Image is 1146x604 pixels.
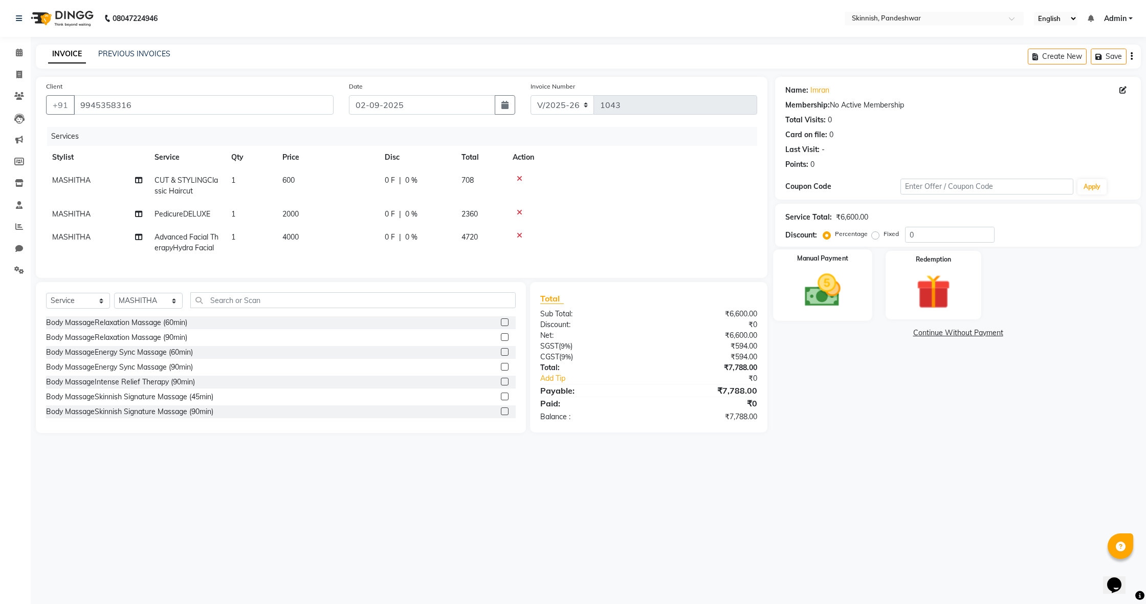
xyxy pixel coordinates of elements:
span: 0 % [405,209,417,220]
button: Save [1091,49,1127,64]
input: Search by Name/Mobile/Email/Code [74,95,334,115]
img: _cash.svg [794,270,852,311]
div: ₹6,600.00 [649,309,765,319]
span: 2360 [461,209,478,219]
div: Body MassageEnergy Sync Massage (60min) [46,347,193,358]
div: ₹0 [649,319,765,330]
div: ₹7,788.00 [649,362,765,373]
iframe: chat widget [1103,563,1136,594]
div: Net: [533,330,649,341]
div: ( ) [533,352,649,362]
div: No Active Membership [785,100,1131,111]
span: Admin [1104,13,1127,24]
div: Services [47,127,765,146]
span: 9% [561,342,570,350]
input: Search or Scan [190,292,516,308]
span: 2000 [282,209,299,219]
div: Sub Total: [533,309,649,319]
div: Card on file: [785,130,827,140]
th: Action [506,146,757,169]
th: Disc [379,146,455,169]
label: Invoice Number [531,82,575,91]
div: ₹7,788.00 [649,412,765,422]
b: 08047224946 [113,4,158,33]
div: ₹0 [668,373,765,384]
div: Body MassageSkinnish Signature Massage (90min) [46,406,213,417]
div: Points: [785,159,808,170]
span: 600 [282,176,295,185]
button: Apply [1077,179,1107,195]
div: ₹7,788.00 [649,384,765,397]
span: 4000 [282,232,299,242]
label: Fixed [884,229,899,239]
span: CGST [540,352,559,361]
button: Create New [1028,49,1087,64]
div: Last Visit: [785,144,820,155]
span: SGST [540,341,559,351]
div: Body MassageRelaxation Massage (60min) [46,317,187,328]
span: 9% [561,353,571,361]
div: Total: [533,362,649,373]
div: Name: [785,85,808,96]
span: 1 [231,232,235,242]
img: logo [26,4,96,33]
span: Total [540,293,564,304]
span: 1 [231,209,235,219]
th: Stylist [46,146,148,169]
div: Coupon Code [785,181,900,192]
span: MASHITHA [52,209,91,219]
div: Service Total: [785,212,832,223]
div: Body MassageEnergy Sync Massage (90min) [46,362,193,373]
th: Qty [225,146,276,169]
span: PedicureDELUXE [155,209,210,219]
div: Body MassageRelaxation Massage (90min) [46,332,187,343]
div: Body MassageSkinnish Signature Massage (45min) [46,392,213,402]
label: Client [46,82,62,91]
div: Total Visits: [785,115,826,125]
th: Price [276,146,379,169]
div: Discount: [785,230,817,241]
div: ₹594.00 [649,352,765,362]
span: 0 F [385,209,395,220]
span: MASHITHA [52,232,91,242]
a: PREVIOUS INVOICES [98,49,170,58]
div: 0 [828,115,832,125]
span: 0 F [385,175,395,186]
label: Redemption [916,255,951,264]
div: ₹6,600.00 [649,330,765,341]
th: Total [455,146,506,169]
div: - [822,144,825,155]
span: MASHITHA [52,176,91,185]
label: Date [349,82,363,91]
span: 4720 [461,232,478,242]
span: CUT & STYLINGClassic Haircut [155,176,218,196]
div: 0 [829,130,833,140]
span: 708 [461,176,474,185]
div: Discount: [533,319,649,330]
span: 0 F [385,232,395,243]
div: ( ) [533,341,649,352]
div: Payable: [533,384,649,397]
span: | [399,232,401,243]
div: Membership: [785,100,830,111]
a: INVOICE [48,45,86,63]
th: Service [148,146,225,169]
a: Continue Without Payment [777,328,1139,338]
a: Add Tip [533,373,668,384]
div: ₹6,600.00 [836,212,868,223]
span: 0 % [405,232,417,243]
span: Advanced Facial TherapyHydra Facial [155,232,218,252]
button: +91 [46,95,75,115]
span: 0 % [405,175,417,186]
a: Imran [810,85,829,96]
div: ₹0 [649,397,765,409]
label: Percentage [835,229,868,239]
input: Enter Offer / Coupon Code [900,179,1073,195]
img: _gift.svg [906,270,962,313]
div: 0 [810,159,814,170]
div: Body MassageIntense Relief Therapy (90min) [46,377,195,387]
span: 1 [231,176,235,185]
div: ₹594.00 [649,341,765,352]
span: | [399,209,401,220]
div: Balance : [533,412,649,422]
